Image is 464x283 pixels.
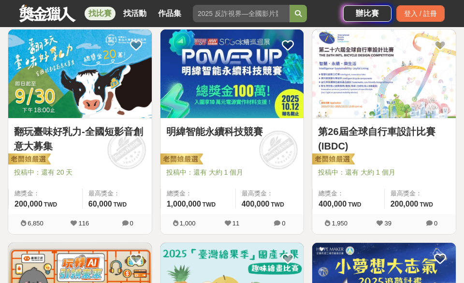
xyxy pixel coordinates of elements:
[391,189,450,198] span: 最高獎金：
[332,220,348,227] span: 1,950
[167,200,201,208] span: 1,000,000
[28,220,43,227] span: 6,850
[166,167,298,178] span: 投稿中：還有 大約 1 個月
[88,200,112,208] span: 60,000
[6,153,51,166] img: 老闆娘嚴選
[130,220,133,227] span: 0
[14,200,43,208] span: 200,000
[14,167,146,178] span: 投稿中：還有 20 天
[271,201,284,208] span: TWD
[85,7,116,20] a: 找比賽
[312,30,456,118] img: Cover Image
[166,124,298,139] a: 明緯智能永續科技競賽
[384,220,391,227] span: 39
[167,189,230,198] span: 總獎金：
[88,189,146,198] span: 最高獎金：
[159,153,203,166] img: 老闆娘嚴選
[319,200,347,208] span: 400,000
[232,220,239,227] span: 11
[420,201,433,208] span: TWD
[119,7,150,20] a: 找活動
[8,30,152,118] img: Cover Image
[180,220,196,227] span: 1,000
[193,5,290,22] input: 2025 反詐視界—全國影片競賽
[242,189,298,198] span: 最高獎金：
[318,124,450,153] a: 第26屆全球自行車設計比賽(IBDC)
[318,167,450,178] span: 投稿中：還有 大約 1 個月
[78,220,89,227] span: 116
[44,201,57,208] span: TWD
[343,5,391,22] a: 辦比賽
[310,153,355,166] img: 老闆娘嚴選
[160,30,304,118] img: Cover Image
[396,5,445,22] div: 登入 / 註冊
[391,200,419,208] span: 200,000
[14,189,76,198] span: 總獎金：
[14,124,146,153] a: 翻玩臺味好乳力-全國短影音創意大募集
[242,200,270,208] span: 400,000
[319,189,378,198] span: 總獎金：
[348,201,361,208] span: TWD
[114,201,127,208] span: TWD
[282,220,285,227] span: 0
[203,201,216,208] span: TWD
[434,220,437,227] span: 0
[154,7,185,20] a: 作品集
